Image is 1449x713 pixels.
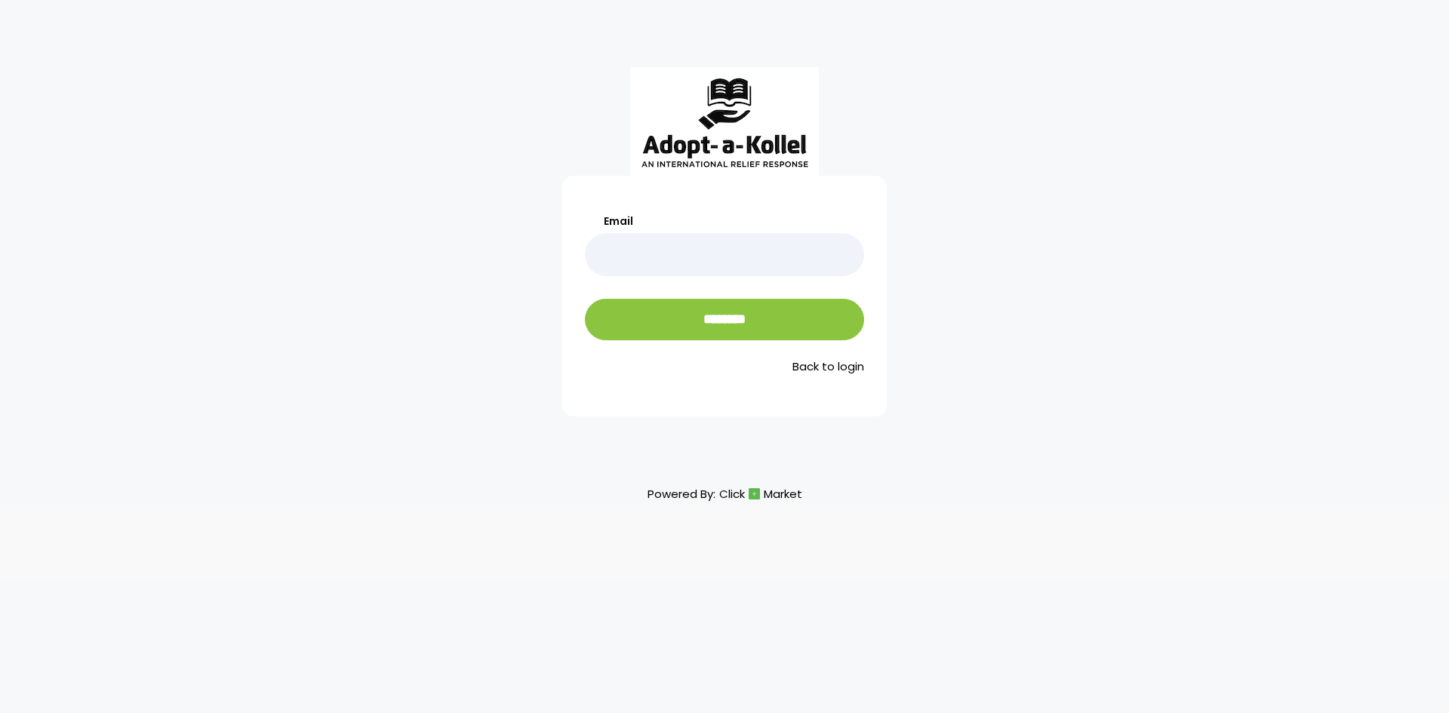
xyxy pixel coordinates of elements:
[585,358,864,376] a: Back to login
[749,488,760,499] img: cm_icon.png
[719,484,802,504] a: ClickMarket
[585,214,864,229] label: Email
[648,484,802,504] p: Powered By:
[630,67,819,176] img: aak_logo_sm.jpeg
